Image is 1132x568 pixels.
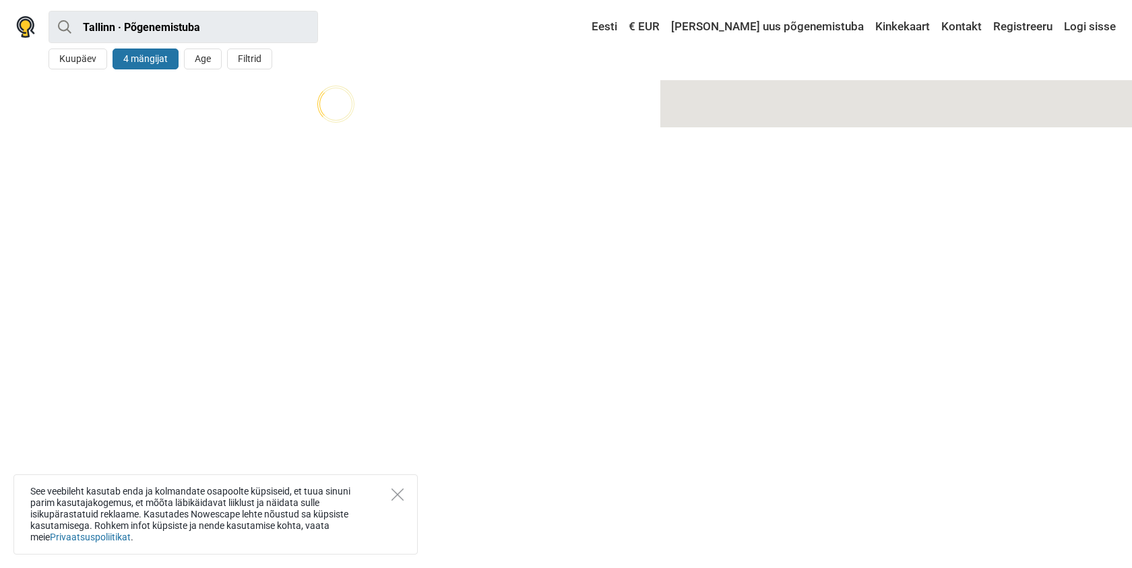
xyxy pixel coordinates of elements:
a: Kinkekaart [872,15,933,39]
a: € EUR [625,15,663,39]
a: Kontakt [938,15,985,39]
a: Logi sisse [1061,15,1116,39]
a: Registreeru [990,15,1056,39]
button: Close [391,488,404,501]
img: Nowescape logo [16,16,35,38]
button: Age [184,49,222,69]
a: [PERSON_NAME] uus põgenemistuba [668,15,867,39]
button: 4 mängijat [113,49,179,69]
button: Filtrid [227,49,272,69]
a: Privaatsuspoliitikat [50,532,131,542]
button: Kuupäev [49,49,107,69]
input: proovi “Tallinn” [49,11,318,43]
img: Eesti [582,22,592,32]
div: See veebileht kasutab enda ja kolmandate osapoolte küpsiseid, et tuua sinuni parim kasutajakogemu... [13,474,418,555]
a: Eesti [579,15,621,39]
